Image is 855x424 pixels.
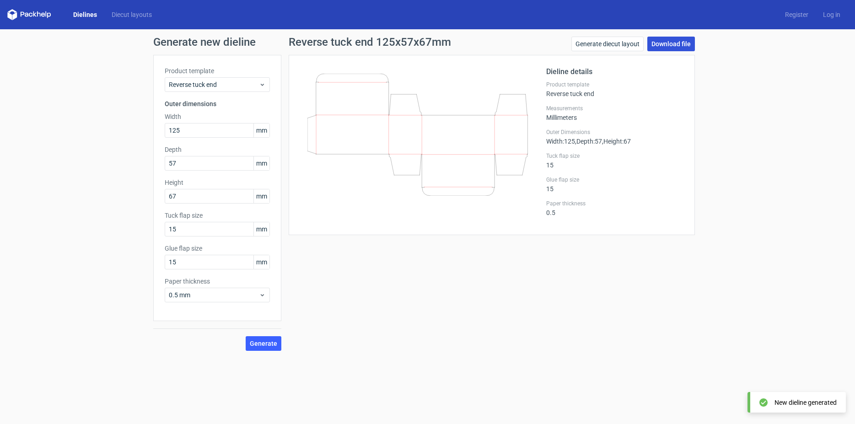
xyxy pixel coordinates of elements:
[253,156,269,170] span: mm
[165,99,270,108] h3: Outer dimensions
[165,112,270,121] label: Width
[546,66,683,77] h2: Dieline details
[165,211,270,220] label: Tuck flap size
[165,66,270,75] label: Product template
[774,398,837,407] div: New dieline generated
[778,10,816,19] a: Register
[250,340,277,347] span: Generate
[546,105,683,121] div: Millimeters
[546,129,683,136] label: Outer Dimensions
[647,37,695,51] a: Download file
[165,277,270,286] label: Paper thickness
[816,10,848,19] a: Log in
[165,178,270,187] label: Height
[66,10,104,19] a: Dielines
[602,138,631,145] span: , Height : 67
[571,37,644,51] a: Generate diecut layout
[546,200,683,216] div: 0.5
[169,290,259,300] span: 0.5 mm
[169,80,259,89] span: Reverse tuck end
[246,336,281,351] button: Generate
[546,152,683,160] label: Tuck flap size
[104,10,159,19] a: Diecut layouts
[165,244,270,253] label: Glue flap size
[546,105,683,112] label: Measurements
[546,176,683,183] label: Glue flap size
[165,145,270,154] label: Depth
[575,138,602,145] span: , Depth : 57
[253,189,269,203] span: mm
[546,81,683,97] div: Reverse tuck end
[253,222,269,236] span: mm
[546,176,683,193] div: 15
[546,81,683,88] label: Product template
[546,200,683,207] label: Paper thickness
[546,152,683,169] div: 15
[289,37,451,48] h1: Reverse tuck end 125x57x67mm
[253,123,269,137] span: mm
[153,37,702,48] h1: Generate new dieline
[546,138,575,145] span: Width : 125
[253,255,269,269] span: mm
